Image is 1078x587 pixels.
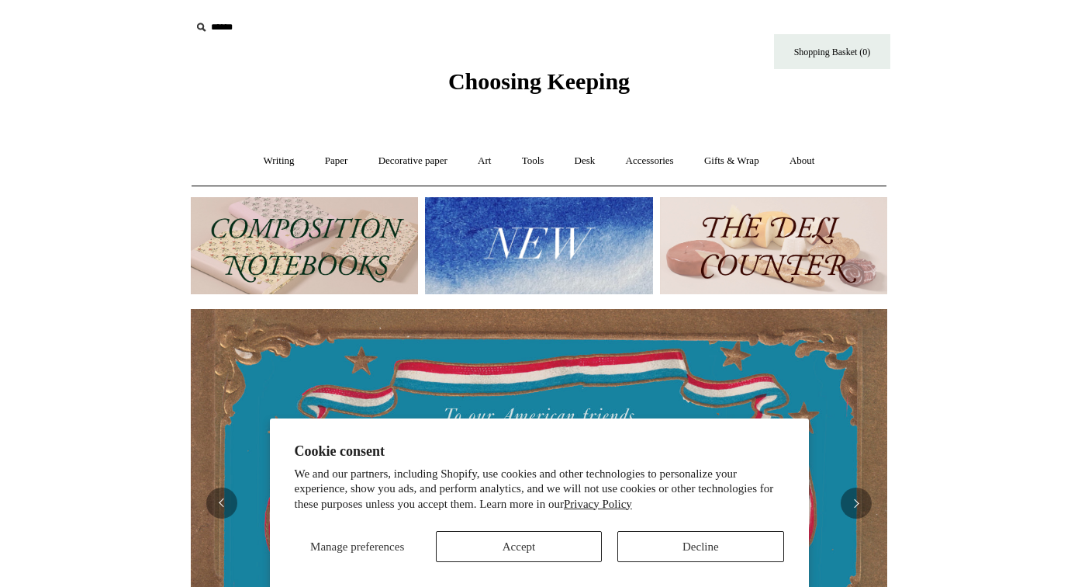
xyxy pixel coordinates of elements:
[841,488,872,519] button: Next
[295,443,784,460] h2: Cookie consent
[311,141,362,182] a: Paper
[448,68,630,94] span: Choosing Keeping
[564,498,632,510] a: Privacy Policy
[464,141,505,182] a: Art
[191,197,418,294] img: 202302 Composition ledgers.jpg__PID:69722ee6-fa44-49dd-a067-31375e5d54ec
[612,141,688,182] a: Accessories
[295,531,420,562] button: Manage preferences
[310,540,404,553] span: Manage preferences
[425,197,652,294] img: New.jpg__PID:f73bdf93-380a-4a35-bcfe-7823039498e1
[365,141,461,182] a: Decorative paper
[295,467,784,512] p: We and our partners, including Shopify, use cookies and other technologies to personalize your ex...
[448,81,630,92] a: Choosing Keeping
[774,34,890,69] a: Shopping Basket (0)
[776,141,829,182] a: About
[617,531,783,562] button: Decline
[660,197,887,294] img: The Deli Counter
[206,488,237,519] button: Previous
[561,141,610,182] a: Desk
[436,531,602,562] button: Accept
[250,141,309,182] a: Writing
[508,141,558,182] a: Tools
[690,141,773,182] a: Gifts & Wrap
